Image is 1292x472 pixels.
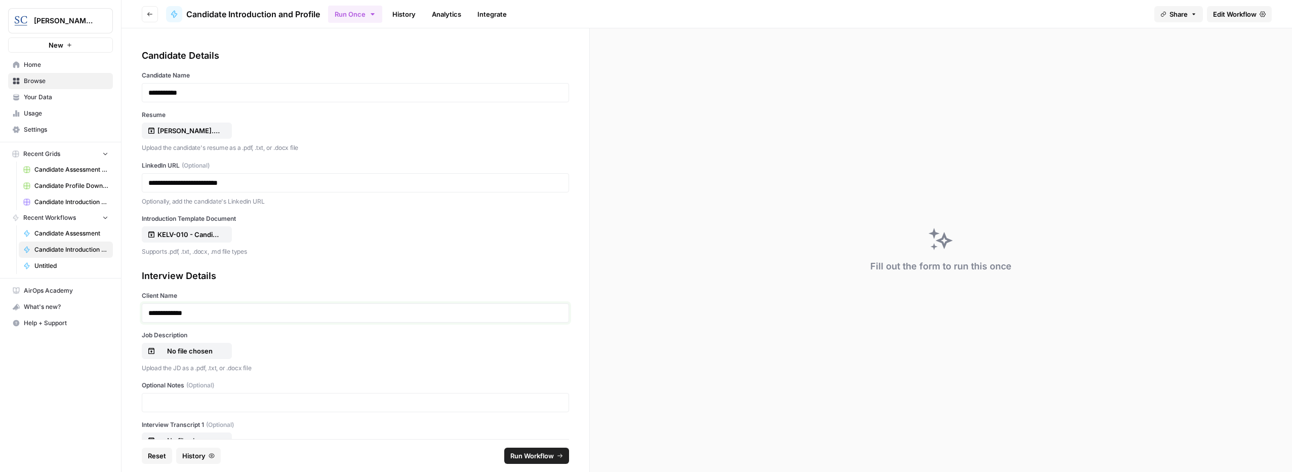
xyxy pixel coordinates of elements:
[8,105,113,122] a: Usage
[8,315,113,331] button: Help + Support
[142,343,232,359] button: No file chosen
[24,109,108,118] span: Usage
[504,448,569,464] button: Run Workflow
[34,181,108,190] span: Candidate Profile Download Sheet
[142,269,569,283] div: Interview Details
[1169,9,1188,19] span: Share
[142,214,569,223] label: Introduction Template Document
[8,8,113,33] button: Workspace: Stanton Chase Nashville
[8,299,113,315] button: What's new?
[142,432,232,449] button: No file chosen
[182,451,206,461] span: History
[8,122,113,138] a: Settings
[49,40,63,50] span: New
[12,12,30,30] img: Stanton Chase Nashville Logo
[8,210,113,225] button: Recent Workflows
[182,161,210,170] span: (Optional)
[34,229,108,238] span: Candidate Assessment
[471,6,513,22] a: Integrate
[34,165,108,174] span: Candidate Assessment Download Sheet
[142,420,569,429] label: Interview Transcript 1
[176,448,221,464] button: History
[23,213,76,222] span: Recent Workflows
[142,49,569,63] div: Candidate Details
[24,286,108,295] span: AirOps Academy
[1154,6,1203,22] button: Share
[8,146,113,162] button: Recent Grids
[157,229,222,240] p: KELV-010 - Candidate Introduction for Air Opps.pdf
[206,420,234,429] span: (Optional)
[24,76,108,86] span: Browse
[157,346,222,356] p: No file chosen
[19,258,113,274] a: Untitled
[9,299,112,314] div: What's new?
[8,89,113,105] a: Your Data
[142,381,569,390] label: Optional Notes
[34,261,108,270] span: Untitled
[24,60,108,69] span: Home
[8,37,113,53] button: New
[19,194,113,210] a: Candidate Introduction Download Sheet
[24,93,108,102] span: Your Data
[386,6,422,22] a: History
[426,6,467,22] a: Analytics
[1213,9,1257,19] span: Edit Workflow
[157,436,222,446] p: No file chosen
[186,381,214,390] span: (Optional)
[24,125,108,134] span: Settings
[19,162,113,178] a: Candidate Assessment Download Sheet
[148,451,166,461] span: Reset
[870,259,1012,273] div: Fill out the form to run this once
[186,8,320,20] span: Candidate Introduction and Profile
[142,71,569,80] label: Candidate Name
[142,196,569,207] p: Optionally, add the candidate's Linkedin URL
[8,73,113,89] a: Browse
[142,110,569,120] label: Resume
[34,245,108,254] span: Candidate Introduction and Profile
[157,126,222,136] p: [PERSON_NAME].pdf
[142,161,569,170] label: LinkedIn URL
[1207,6,1272,22] a: Edit Workflow
[19,225,113,242] a: Candidate Assessment
[24,319,108,328] span: Help + Support
[142,123,232,139] button: [PERSON_NAME].pdf
[19,242,113,258] a: Candidate Introduction and Profile
[142,247,569,257] p: Supports .pdf, .txt, .docx, .md file types
[34,16,95,26] span: [PERSON_NAME] [GEOGRAPHIC_DATA]
[142,448,172,464] button: Reset
[166,6,320,22] a: Candidate Introduction and Profile
[142,143,569,153] p: Upload the candidate's resume as a .pdf, .txt, or .docx file
[510,451,554,461] span: Run Workflow
[142,363,569,373] p: Upload the JD as a .pdf, .txt, or .docx file
[328,6,382,23] button: Run Once
[142,226,232,243] button: KELV-010 - Candidate Introduction for Air Opps.pdf
[142,331,569,340] label: Job Description
[8,283,113,299] a: AirOps Academy
[23,149,60,159] span: Recent Grids
[34,198,108,207] span: Candidate Introduction Download Sheet
[19,178,113,194] a: Candidate Profile Download Sheet
[142,291,569,300] label: Client Name
[8,57,113,73] a: Home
